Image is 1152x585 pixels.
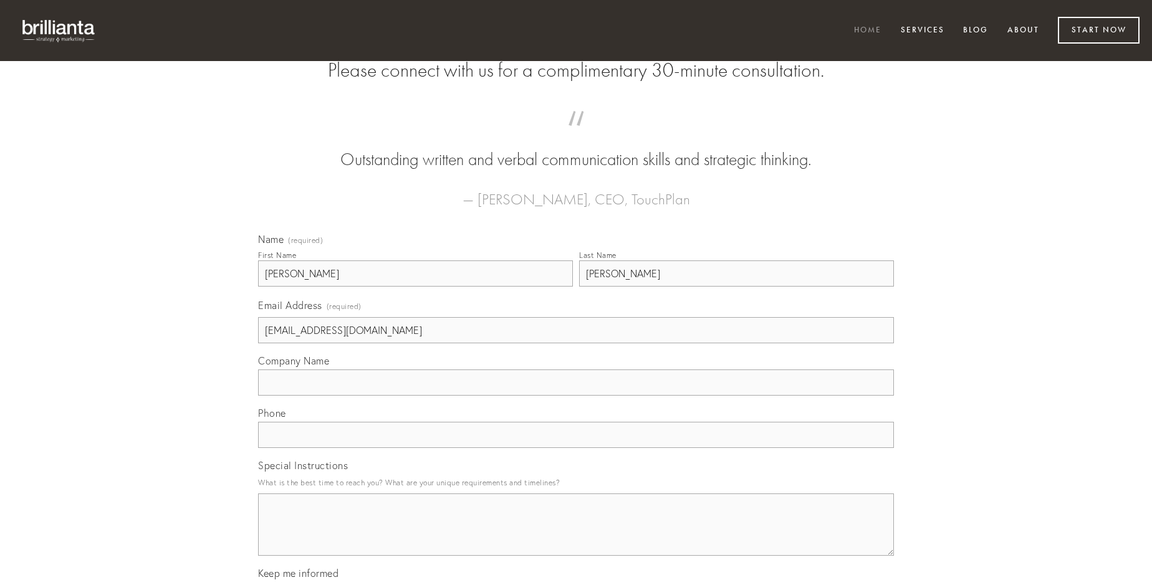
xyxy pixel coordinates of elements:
[258,459,348,472] span: Special Instructions
[846,21,890,41] a: Home
[258,250,296,260] div: First Name
[258,233,284,245] span: Name
[278,172,874,212] figcaption: — [PERSON_NAME], CEO, TouchPlan
[579,250,617,260] div: Last Name
[1058,17,1140,44] a: Start Now
[258,407,286,419] span: Phone
[258,474,894,491] p: What is the best time to reach you? What are your unique requirements and timelines?
[955,21,996,41] a: Blog
[258,59,894,82] h2: Please connect with us for a complimentary 30-minute consultation.
[258,567,338,579] span: Keep me informed
[999,21,1047,41] a: About
[278,123,874,172] blockquote: Outstanding written and verbal communication skills and strategic thinking.
[893,21,953,41] a: Services
[12,12,106,49] img: brillianta - research, strategy, marketing
[278,123,874,148] span: “
[258,299,322,312] span: Email Address
[258,354,329,367] span: Company Name
[288,237,323,244] span: (required)
[327,298,362,315] span: (required)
